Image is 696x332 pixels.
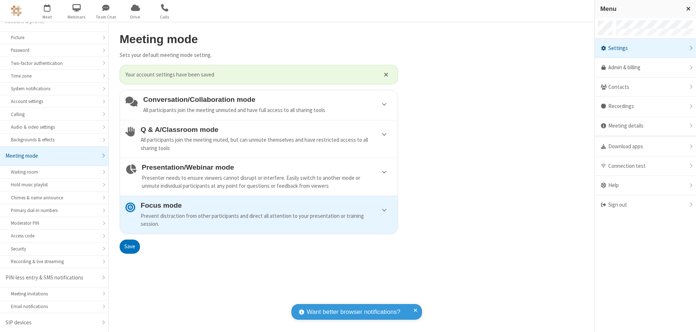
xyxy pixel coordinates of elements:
h4: Presentation/Webinar mode [142,163,392,171]
div: Time zone [11,72,98,79]
div: Recordings [595,97,696,116]
div: Backgrounds & effects [11,136,98,143]
div: Account settings [11,98,98,105]
div: Security [11,245,98,252]
span: Want better browser notifications? [307,307,400,317]
div: Password [11,47,98,54]
div: Waiting room [11,169,98,175]
span: Team Chat [92,14,120,20]
div: Two-factor authentication [11,60,98,67]
div: Help [595,176,696,195]
div: Settings [595,39,696,58]
div: Picture [11,34,98,41]
div: Moderator PIN [11,220,98,227]
div: All participants join the meeting muted, but can unmute themselves and have restricted access to ... [141,136,392,152]
div: All participants join the meeting unmuted and have full access to all sharing tools [143,106,392,115]
div: Calling [11,111,98,118]
h3: Menu [600,5,680,12]
h4: Q & A/Classroom mode [141,126,392,133]
a: Admin & billing [595,58,696,78]
div: Audio & video settings [11,124,98,130]
button: Close alert [380,69,392,80]
div: Meeting details [595,116,696,136]
p: Sets your default meeting mode setting. [120,51,398,59]
div: Download apps [595,137,696,157]
div: SIP devices [5,319,98,327]
h4: Conversation/Collaboration mode [143,96,392,103]
div: Presenter needs to ensure viewers cannot disrupt or interfere. Easily switch to another mode or u... [142,174,392,190]
span: Drive [122,14,149,20]
div: Access code [11,232,98,239]
img: QA Selenium DO NOT DELETE OR CHANGE [11,5,22,16]
div: System notifications [11,85,98,92]
div: Sign out [595,195,696,215]
div: Primary dial-in numbers [11,207,98,214]
span: Calls [151,14,178,20]
div: Contacts [595,78,696,97]
div: Email notifications [11,303,98,310]
h4: Focus mode [141,202,392,209]
div: Meeting mode [5,152,98,160]
div: Prevent distraction from other participants and direct all attention to your presentation or trai... [141,212,392,228]
div: Meeting Invitations [11,290,98,297]
div: PIN-less entry & SMS notifications [5,274,98,282]
span: Your account settings have been saved [125,71,375,79]
span: Webinars [63,14,90,20]
span: Meet [34,14,61,20]
div: Chimes & name announce [11,194,98,201]
div: Connection test [595,157,696,176]
div: Recording & live streaming [11,258,98,265]
div: Hold music playlist [11,181,98,188]
button: Save [120,240,140,254]
h2: Meeting mode [120,33,398,46]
